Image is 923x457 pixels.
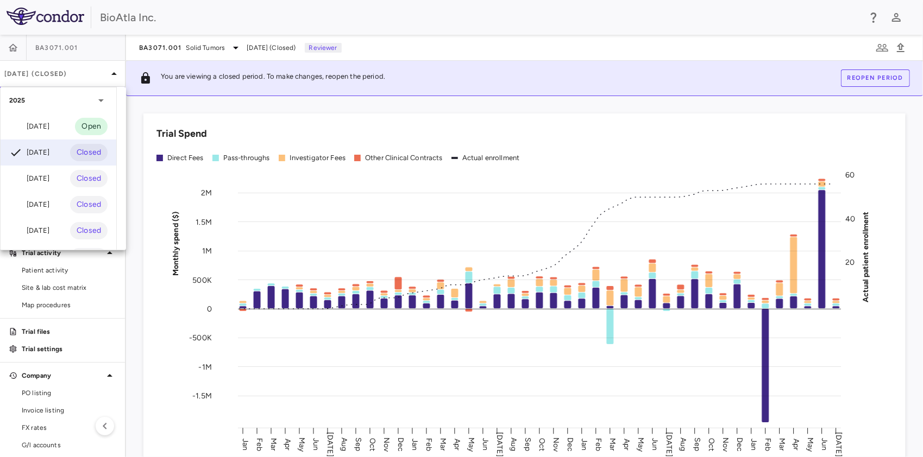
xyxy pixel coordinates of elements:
[9,96,26,105] p: 2025
[9,224,49,237] div: [DATE]
[70,199,108,211] span: Closed
[9,146,49,159] div: [DATE]
[9,172,49,185] div: [DATE]
[70,225,108,237] span: Closed
[75,120,108,132] span: Open
[9,198,49,211] div: [DATE]
[70,147,108,158] span: Closed
[70,173,108,185] span: Closed
[9,120,49,133] div: [DATE]
[1,87,116,113] div: 2025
